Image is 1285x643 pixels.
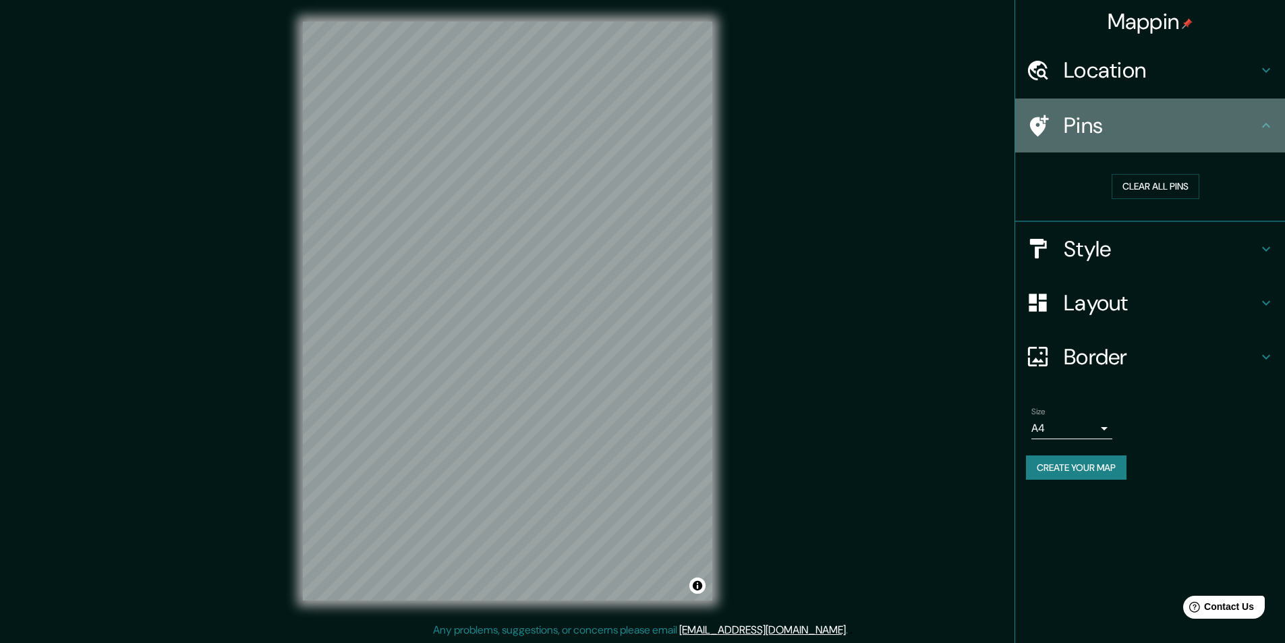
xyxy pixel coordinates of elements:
button: Clear all pins [1112,174,1199,199]
h4: Location [1064,57,1258,84]
h4: Border [1064,343,1258,370]
p: Any problems, suggestions, or concerns please email . [433,622,848,638]
iframe: Help widget launcher [1165,590,1270,628]
div: Pins [1015,99,1285,152]
div: A4 [1031,418,1112,439]
label: Size [1031,406,1046,417]
div: . [848,622,850,638]
h4: Mappin [1108,8,1193,35]
div: Border [1015,330,1285,384]
button: Toggle attribution [689,578,706,594]
button: Create your map [1026,455,1126,480]
div: . [850,622,853,638]
div: Location [1015,43,1285,97]
a: [EMAIL_ADDRESS][DOMAIN_NAME] [679,623,846,637]
h4: Layout [1064,289,1258,316]
img: pin-icon.png [1182,18,1193,29]
canvas: Map [303,22,712,600]
h4: Pins [1064,112,1258,139]
div: Layout [1015,276,1285,330]
h4: Style [1064,235,1258,262]
div: Style [1015,222,1285,276]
